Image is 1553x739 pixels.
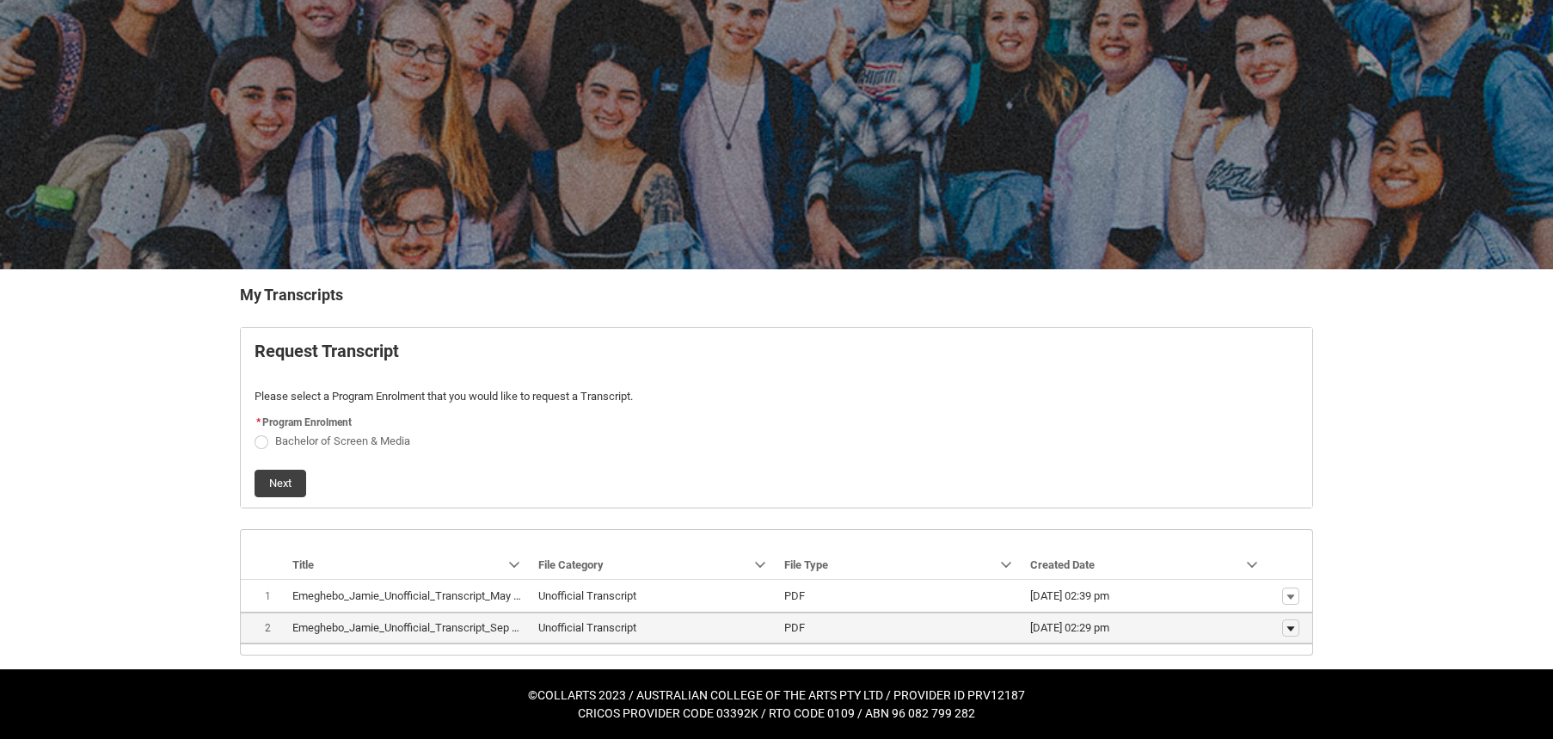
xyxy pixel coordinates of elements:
[1030,621,1109,634] lightning-formatted-date-time: [DATE] 02:29 pm
[275,434,410,447] span: Bachelor of Screen & Media
[255,388,1298,405] p: Please select a Program Enrolment that you would like to request a Transcript.
[538,589,636,602] lightning-base-formatted-text: Unofficial Transcript
[784,621,805,634] lightning-base-formatted-text: PDF
[255,341,399,361] b: Request Transcript
[262,416,352,428] span: Program Enrolment
[240,327,1313,508] article: Request_Student_Transcript flow
[240,286,343,304] b: My Transcripts
[784,589,805,602] lightning-base-formatted-text: PDF
[255,470,306,497] button: Next
[292,621,566,634] lightning-base-formatted-text: Emeghebo_Jamie_Unofficial_Transcript_Sep 5, 2025.pdf
[292,589,574,602] lightning-base-formatted-text: Emeghebo_Jamie_Unofficial_Transcript_May 12, 2024.pdf
[256,416,261,428] abbr: required
[538,621,636,634] lightning-base-formatted-text: Unofficial Transcript
[1030,589,1109,602] lightning-formatted-date-time: [DATE] 02:39 pm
